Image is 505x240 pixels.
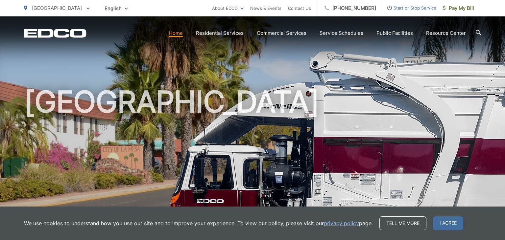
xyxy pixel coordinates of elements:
[212,4,244,12] a: About EDCO
[324,219,359,227] a: privacy policy
[443,4,474,12] span: Pay My Bill
[24,219,373,227] p: We use cookies to understand how you use our site and to improve your experience. To view our pol...
[426,29,466,37] a: Resource Center
[257,29,306,37] a: Commercial Services
[376,29,413,37] a: Public Facilities
[24,29,86,38] a: EDCD logo. Return to the homepage.
[32,5,82,11] span: [GEOGRAPHIC_DATA]
[288,4,311,12] a: Contact Us
[379,216,426,230] a: Tell me more
[250,4,281,12] a: News & Events
[169,29,183,37] a: Home
[433,216,463,230] span: I agree
[320,29,363,37] a: Service Schedules
[196,29,244,37] a: Residential Services
[100,3,133,14] span: English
